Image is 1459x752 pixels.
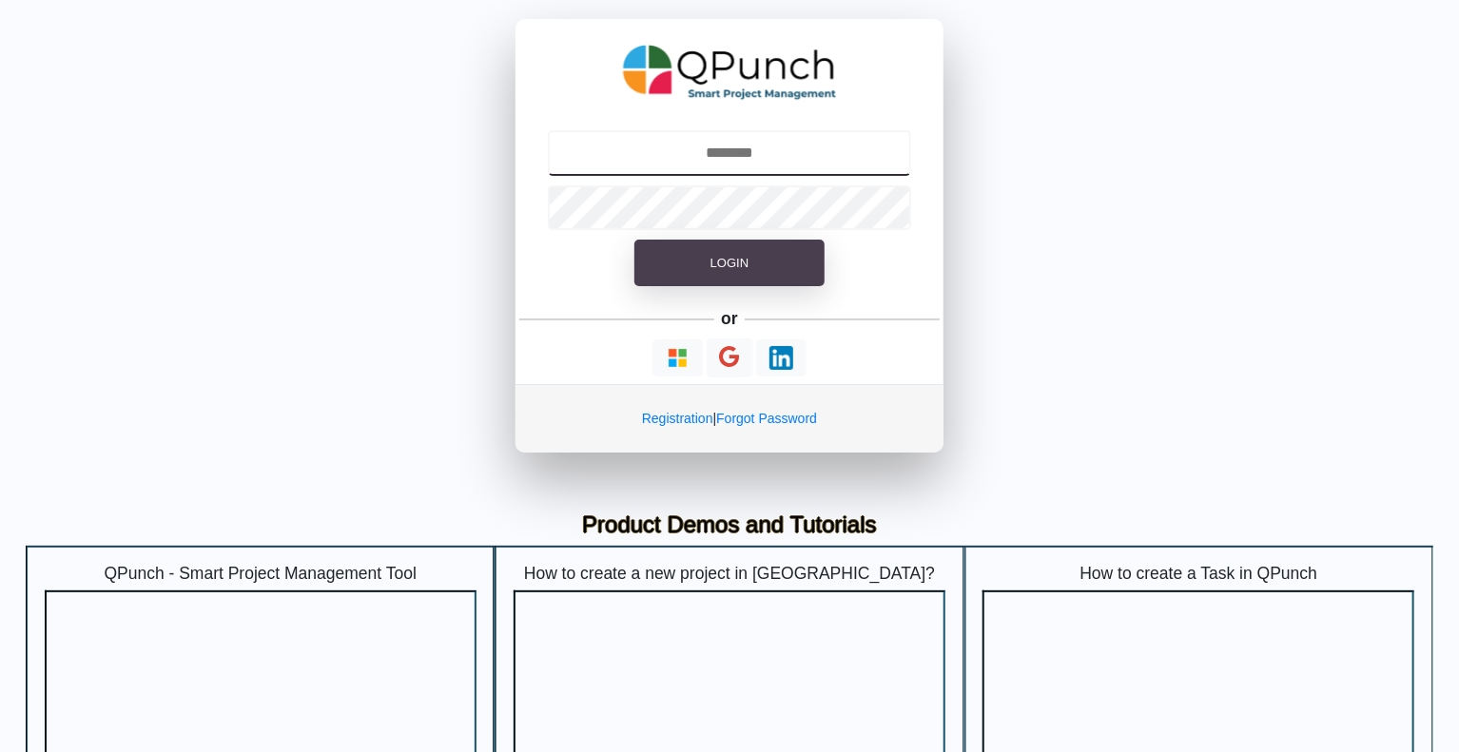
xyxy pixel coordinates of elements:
h3: Product Demos and Tutorials [40,511,1419,539]
img: Loading... [769,346,793,370]
a: Forgot Password [716,411,817,426]
button: Login [634,240,825,287]
img: QPunch [623,38,837,106]
img: Loading... [666,346,690,370]
h5: How to create a new project in [GEOGRAPHIC_DATA]? [514,564,945,584]
h5: or [718,305,742,332]
h5: QPunch - Smart Project Management Tool [45,564,477,584]
button: Continue With LinkedIn [756,339,807,376]
button: Continue With Microsoft Azure [652,339,703,376]
a: Registration [642,411,713,426]
span: Login [710,256,749,270]
div: | [516,384,943,453]
h5: How to create a Task in QPunch [982,564,1414,584]
button: Continue With Google [707,338,753,377]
